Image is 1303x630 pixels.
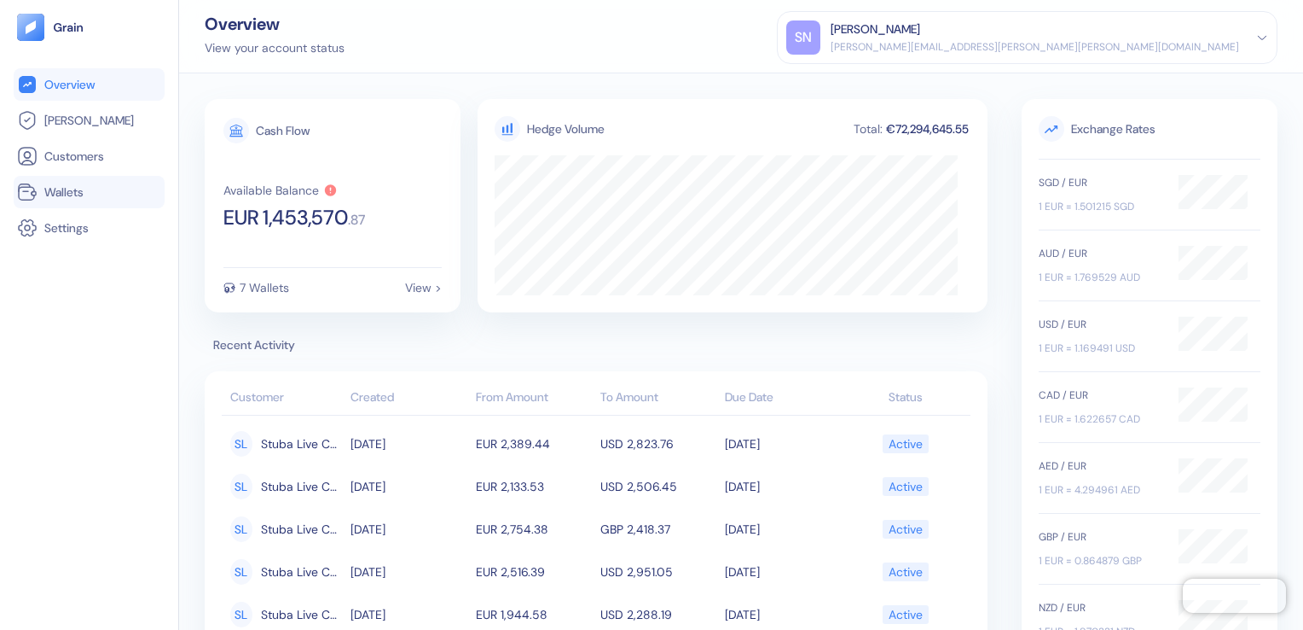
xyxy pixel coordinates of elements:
[472,551,596,593] td: EUR 2,516.39
[17,110,161,131] a: [PERSON_NAME]
[889,515,923,544] div: Active
[348,213,365,227] span: . 87
[230,516,252,542] div: SL
[261,515,342,544] span: Stuba Live Customer
[17,182,161,202] a: Wallets
[17,146,161,166] a: Customers
[223,207,348,228] span: EUR 1,453,570
[17,74,161,95] a: Overview
[852,123,884,135] div: Total:
[405,282,442,294] div: View >
[230,602,252,627] div: SL
[1183,579,1286,613] iframe: Chatra live chat
[721,551,845,593] td: [DATE]
[230,559,252,585] div: SL
[346,465,471,508] td: [DATE]
[1039,341,1161,356] div: 1 EUR = 1.169491 USD
[230,431,252,457] div: SL
[205,15,345,32] div: Overview
[256,125,310,137] div: Cash Flow
[596,508,721,551] td: GBP 2,418.37
[721,382,845,416] th: Due Date
[44,148,104,165] span: Customers
[889,429,923,458] div: Active
[1039,246,1161,261] div: AUD / EUR
[831,20,920,38] div: [PERSON_NAME]
[889,600,923,629] div: Active
[596,423,721,465] td: USD 2,823.76
[240,282,289,294] div: 7 Wallets
[1039,529,1161,545] div: GBP / EUR
[1039,600,1161,615] div: NZD / EUR
[889,472,923,501] div: Active
[346,382,471,416] th: Created
[831,39,1239,55] div: [PERSON_NAME][EMAIL_ADDRESS][PERSON_NAME][PERSON_NAME][DOMAIN_NAME]
[44,112,134,129] span: [PERSON_NAME]
[261,472,342,501] span: Stuba Live Customer
[261,600,342,629] span: Stuba Live Customer
[261,557,342,586] span: Stuba Live Customer
[472,508,596,551] td: EUR 2,754.38
[223,184,319,196] div: Available Balance
[346,508,471,551] td: [DATE]
[1039,553,1161,569] div: 1 EUR = 0.864879 GBP
[884,123,970,135] div: €72,294,645.55
[1039,270,1161,285] div: 1 EUR = 1.769529 AUD
[786,20,820,55] div: SN
[472,382,596,416] th: From Amount
[1039,317,1161,332] div: USD / EUR
[17,218,161,238] a: Settings
[596,465,721,508] td: USD 2,506.45
[596,382,721,416] th: To Amount
[472,465,596,508] td: EUR 2,133.53
[1039,458,1161,474] div: AED / EUR
[889,557,923,586] div: Active
[346,551,471,593] td: [DATE]
[1039,388,1161,403] div: CAD / EUR
[721,423,845,465] td: [DATE]
[44,76,95,93] span: Overview
[205,39,345,57] div: View your account status
[44,184,84,201] span: Wallets
[850,388,962,406] div: Status
[17,14,44,41] img: logo-tablet-V2.svg
[721,465,845,508] td: [DATE]
[721,508,845,551] td: [DATE]
[346,423,471,465] td: [DATE]
[1039,482,1161,498] div: 1 EUR = 4.294961 AED
[527,120,605,138] div: Hedge Volume
[1039,175,1161,190] div: SGD / EUR
[1039,116,1260,142] span: Exchange Rates
[222,382,346,416] th: Customer
[261,429,342,458] span: Stuba Live Customer
[230,474,252,499] div: SL
[596,551,721,593] td: USD 2,951.05
[44,219,89,236] span: Settings
[223,184,338,197] button: Available Balance
[53,21,84,33] img: logo
[1039,199,1161,214] div: 1 EUR = 1.501215 SGD
[1039,411,1161,427] div: 1 EUR = 1.622657 CAD
[205,336,987,354] span: Recent Activity
[472,423,596,465] td: EUR 2,389.44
